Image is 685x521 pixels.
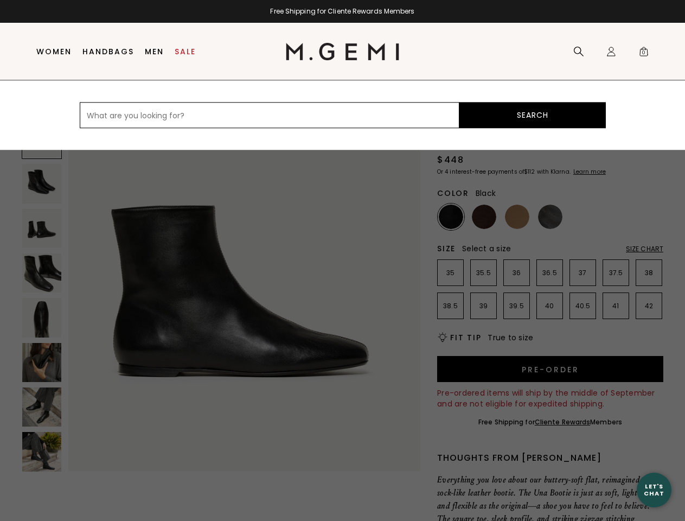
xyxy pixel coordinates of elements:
[175,47,196,56] a: Sale
[82,47,134,56] a: Handbags
[286,43,399,60] img: M.Gemi
[459,102,606,128] button: Search
[80,102,459,128] input: What are you looking for?
[637,483,671,497] div: Let's Chat
[638,48,649,59] span: 0
[36,47,72,56] a: Women
[145,47,164,56] a: Men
